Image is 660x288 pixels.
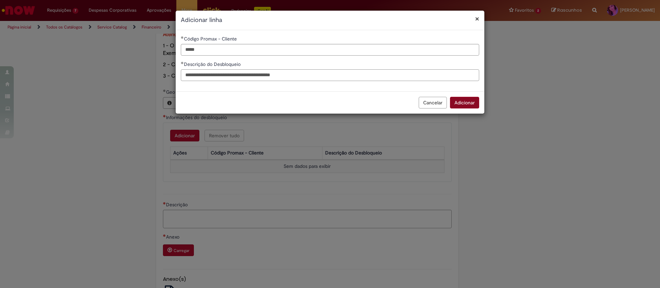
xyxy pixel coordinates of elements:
[181,44,479,56] input: Código Promax - Cliente
[181,61,184,64] span: Obrigatório Preenchido
[181,36,184,39] span: Obrigatório Preenchido
[184,36,238,42] span: Código Promax - Cliente
[181,69,479,81] input: Descrição do Desbloqueio
[475,15,479,22] button: Fechar modal
[419,97,447,108] button: Cancelar
[181,16,479,25] h2: Adicionar linha
[184,61,242,67] span: Descrição do Desbloqueio
[450,97,479,108] button: Adicionar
